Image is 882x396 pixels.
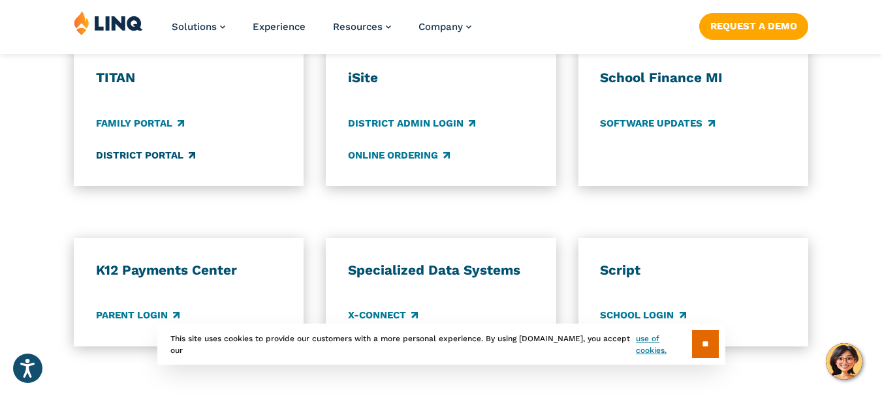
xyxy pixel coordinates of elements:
[333,21,391,33] a: Resources
[600,69,786,86] h3: School Finance MI
[418,21,463,33] span: Company
[348,309,418,323] a: X-Connect
[826,343,862,380] button: Hello, have a question? Let’s chat.
[172,10,471,53] nav: Primary Navigation
[96,148,195,162] a: District Portal
[74,10,143,35] img: LINQ | K‑12 Software
[96,309,180,323] a: Parent Login
[348,116,475,130] a: District Admin Login
[348,262,534,279] h3: Specialized Data Systems
[600,116,714,130] a: Software Updates
[253,21,306,33] a: Experience
[96,69,282,86] h3: TITAN
[699,10,808,39] nav: Button Navigation
[348,69,534,86] h3: iSite
[636,333,691,356] a: use of cookies.
[600,262,786,279] h3: Script
[172,21,217,33] span: Solutions
[96,262,282,279] h3: K12 Payments Center
[600,309,685,323] a: School Login
[348,148,450,162] a: Online Ordering
[157,324,725,365] div: This site uses cookies to provide our customers with a more personal experience. By using [DOMAIN...
[333,21,383,33] span: Resources
[699,13,808,39] a: Request a Demo
[96,116,184,130] a: Family Portal
[172,21,225,33] a: Solutions
[418,21,471,33] a: Company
